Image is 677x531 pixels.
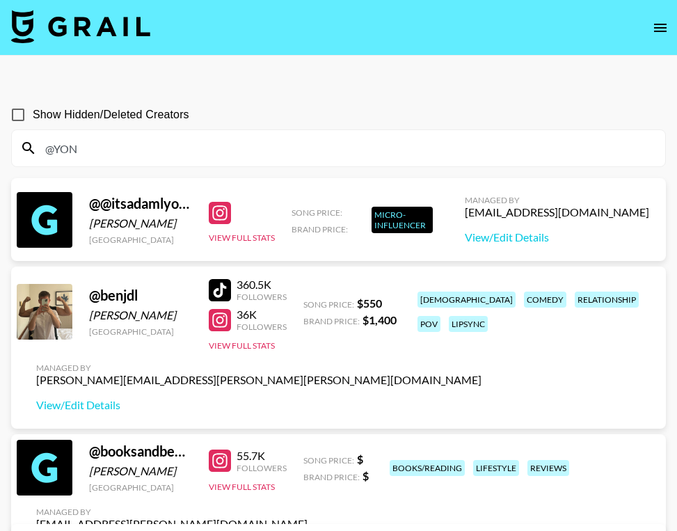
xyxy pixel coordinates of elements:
[363,313,397,326] strong: $ 1,400
[465,195,649,205] div: Managed By
[449,316,488,332] div: lipsync
[89,308,192,322] div: [PERSON_NAME]
[237,322,287,332] div: Followers
[292,224,348,235] span: Brand Price:
[363,469,369,482] strong: $
[303,299,354,310] span: Song Price:
[89,235,192,245] div: [GEOGRAPHIC_DATA]
[465,230,649,244] a: View/Edit Details
[417,316,440,332] div: pov
[646,14,674,42] button: open drawer
[473,460,519,476] div: lifestyle
[89,443,192,460] div: @ booksandbeyonddd
[36,363,481,373] div: Managed By
[390,460,465,476] div: books/reading
[209,340,275,351] button: View Full Stats
[11,10,150,43] img: Grail Talent
[292,207,342,218] span: Song Price:
[33,106,189,123] span: Show Hidden/Deleted Creators
[527,460,569,476] div: reviews
[89,464,192,478] div: [PERSON_NAME]
[89,326,192,337] div: [GEOGRAPHIC_DATA]
[89,482,192,493] div: [GEOGRAPHIC_DATA]
[237,463,287,473] div: Followers
[36,373,481,387] div: [PERSON_NAME][EMAIL_ADDRESS][PERSON_NAME][PERSON_NAME][DOMAIN_NAME]
[237,278,287,292] div: 360.5K
[417,292,516,308] div: [DEMOGRAPHIC_DATA]
[36,398,481,412] a: View/Edit Details
[524,292,566,308] div: comedy
[237,308,287,322] div: 36K
[89,195,192,212] div: @ @itsadamlyons_
[89,287,192,304] div: @ benjdl
[465,205,649,219] div: [EMAIL_ADDRESS][DOMAIN_NAME]
[36,507,308,517] div: Managed By
[237,449,287,463] div: 55.7K
[36,517,308,531] div: [EMAIL_ADDRESS][PERSON_NAME][DOMAIN_NAME]
[209,232,275,243] button: View Full Stats
[372,207,433,233] div: Micro-Influencer
[89,216,192,230] div: [PERSON_NAME]
[303,316,360,326] span: Brand Price:
[303,472,360,482] span: Brand Price:
[357,296,382,310] strong: $ 550
[37,137,657,159] input: Search by User Name
[575,292,639,308] div: relationship
[357,452,363,466] strong: $
[209,482,275,492] button: View Full Stats
[237,292,287,302] div: Followers
[303,455,354,466] span: Song Price:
